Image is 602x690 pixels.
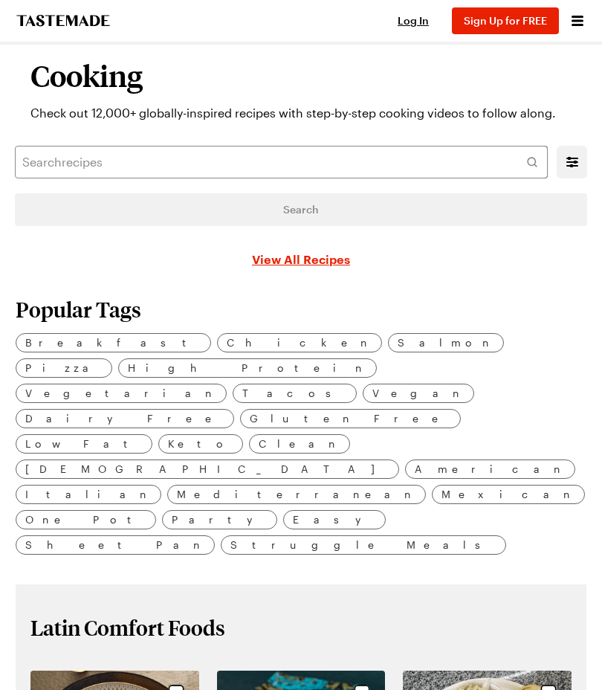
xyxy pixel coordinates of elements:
[221,535,506,555] a: Struggle Meals
[388,333,504,352] a: Salmon
[16,434,152,454] a: Low Fat
[383,13,443,28] button: Log In
[15,15,111,27] a: To Tastemade Home Page
[363,384,474,403] a: Vegan
[16,409,234,428] a: Dairy Free
[25,512,146,528] span: One Pot
[250,410,451,427] span: Gluten Free
[25,436,143,452] span: Low Fat
[452,7,559,34] button: Sign Up for FREE
[240,409,461,428] a: Gluten Free
[432,485,585,504] a: Mexican
[252,250,350,268] a: View All Recipes
[249,434,350,454] a: Clean
[158,434,243,454] a: Keto
[16,358,112,378] a: Pizza
[227,335,372,351] span: Chicken
[25,335,201,351] span: Breakfast
[372,385,465,402] span: Vegan
[162,510,277,529] a: Party
[230,537,496,553] span: Struggle Meals
[16,535,215,555] a: Sheet Pan
[118,358,377,378] a: High Protein
[16,460,399,479] a: [DEMOGRAPHIC_DATA]
[25,486,152,503] span: Italian
[233,384,357,403] a: Tacos
[398,335,494,351] span: Salmon
[563,152,582,172] button: Mobile filters
[283,510,386,529] a: Easy
[25,537,205,553] span: Sheet Pan
[30,104,572,122] p: Check out 12,000+ globally-inspired recipes with step-by-step cooking videos to follow along.
[25,385,217,402] span: Vegetarian
[16,485,161,504] a: Italian
[25,360,103,376] span: Pizza
[167,485,426,504] a: Mediterranean
[242,385,347,402] span: Tacos
[398,14,429,27] span: Log In
[25,410,224,427] span: Dairy Free
[568,11,587,30] button: Open menu
[217,333,382,352] a: Chicken
[293,512,376,528] span: Easy
[172,512,268,528] span: Party
[464,14,547,27] span: Sign Up for FREE
[441,486,575,503] span: Mexican
[25,461,389,477] span: [DEMOGRAPHIC_DATA]
[259,436,340,452] span: Clean
[405,460,575,479] a: American
[16,384,227,403] a: Vegetarian
[168,436,233,452] span: Keto
[16,510,156,529] a: One Pot
[128,360,367,376] span: High Protein
[177,486,416,503] span: Mediterranean
[415,461,566,477] span: American
[30,59,572,92] h1: Cooking
[16,333,211,352] a: Breakfast
[30,614,225,641] h2: Latin Comfort Foods
[16,297,141,321] h2: Popular Tags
